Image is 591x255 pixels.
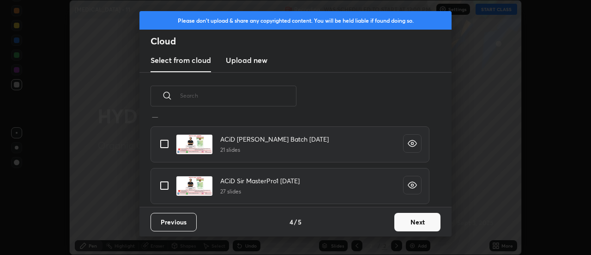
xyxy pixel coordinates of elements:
h4: 5 [298,217,302,227]
h4: / [294,217,297,227]
h4: 4 [289,217,293,227]
input: Search [180,76,296,115]
img: 1756869436K0OJ7Y.pdf [176,176,213,196]
div: Please don't upload & share any copyrighted content. You will be held liable if found doing so. [139,11,452,30]
h2: Cloud [151,35,452,47]
button: Next [394,213,440,231]
img: 17568693887R165N.pdf [176,134,213,155]
h4: ACiD Sir MasterPro1 [DATE] [220,176,300,186]
h5: 21 slides [220,146,329,154]
button: Previous [151,213,197,231]
h5: 27 slides [220,187,300,196]
h3: Select from cloud [151,55,211,66]
h3: Upload new [226,55,267,66]
div: grid [139,117,440,207]
h4: ACiD [PERSON_NAME] Batch [DATE] [220,134,329,144]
